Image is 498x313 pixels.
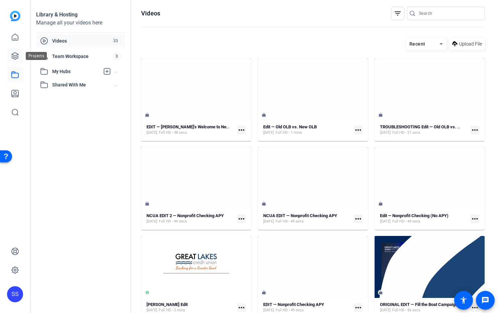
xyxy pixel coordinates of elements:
span: [DATE] [380,308,391,313]
span: Full HD - 49 secs [276,308,304,313]
a: TROUBLESHOOTING Edit — Old OLB vs. New OLB[DATE]Full HD - 21 secs [380,124,468,135]
span: Full HD - 1 mins [276,130,302,135]
strong: EDIT — [PERSON_NAME]'s Welcome to New Members [146,124,249,129]
span: Full HD - 49 secs [159,219,187,224]
strong: TROUBLESHOOTING Edit — Old OLB vs. New OLB [380,124,475,129]
mat-icon: more_horiz [471,303,479,312]
span: Full HD - 48 secs [159,130,187,135]
mat-icon: accessibility [460,296,468,304]
span: Recent [409,41,425,47]
img: blue-gradient.svg [10,11,20,21]
span: Upload File [459,41,482,48]
span: 33 [110,37,121,45]
div: Manage all your videos here [36,19,125,27]
span: Team Workspace [52,53,113,60]
div: Library & Hosting [36,11,125,19]
a: Edit — Old OLB vs. New OLB[DATE]Full HD - 1 mins [263,124,351,135]
span: [DATE] [380,130,391,135]
a: EDIT — [PERSON_NAME]'s Welcome to New Members[DATE]Full HD - 48 secs [146,124,234,135]
a: Edit — Nonprofit Checking (No APY)[DATE]Full HD - 49 secs [380,213,468,224]
a: NCUA EDIT — Nonprofit Checking APY[DATE]Full HD - 49 secs [263,213,351,224]
span: Full HD - 2 mins [159,308,185,313]
span: [DATE] [263,308,274,313]
mat-expansion-panel-header: Shared With Me [36,78,125,91]
mat-icon: more_horiz [354,214,363,223]
mat-icon: message [481,296,489,304]
span: [DATE] [263,130,274,135]
a: [PERSON_NAME] Edit[DATE]Full HD - 2 mins [146,302,234,313]
span: Videos [52,38,110,44]
input: Search [419,9,479,17]
mat-icon: more_horiz [471,214,479,223]
strong: ORIGINAL EDIT — Fill the Boat Campaign [380,302,458,307]
mat-icon: more_horiz [471,126,479,134]
span: Full HD - 56 secs [392,308,420,313]
a: EDIT — Nonprofit Checking APY[DATE]Full HD - 49 secs [263,302,351,313]
h1: Videos [141,9,160,17]
mat-icon: filter_list [394,9,402,17]
a: NCUA EDIT 2 — Nonprofit Checking APY[DATE]Full HD - 49 secs [146,213,234,224]
strong: NCUA EDIT 2 — Nonprofit Checking APY [146,213,224,218]
span: [DATE] [146,308,157,313]
span: [DATE] [146,219,157,224]
mat-icon: more_horiz [237,126,246,134]
strong: [PERSON_NAME] Edit [146,302,188,307]
mat-icon: more_horiz [354,126,363,134]
span: Full HD - 21 secs [392,130,420,135]
strong: Edit — Nonprofit Checking (No APY) [380,213,449,218]
span: [DATE] [146,130,157,135]
a: ORIGINAL EDIT — Fill the Boat Campaign[DATE]Full HD - 56 secs [380,302,468,313]
span: [DATE] [380,219,391,224]
span: [DATE] [263,219,274,224]
span: 0 [113,53,121,60]
span: My Hubs [52,68,100,75]
button: Upload File [450,38,485,50]
div: SS [7,286,23,302]
mat-icon: more_horiz [237,214,246,223]
strong: EDIT — Nonprofit Checking APY [263,302,324,307]
strong: NCUA EDIT — Nonprofit Checking APY [263,213,337,218]
div: Projects [26,52,47,60]
span: Shared With Me [52,81,114,88]
mat-expansion-panel-header: My Hubs [36,65,125,78]
strong: Edit — Old OLB vs. New OLB [263,124,317,129]
span: Full HD - 49 secs [276,219,304,224]
span: Full HD - 49 secs [392,219,420,224]
mat-icon: more_horiz [354,303,363,312]
mat-icon: more_horiz [237,303,246,312]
